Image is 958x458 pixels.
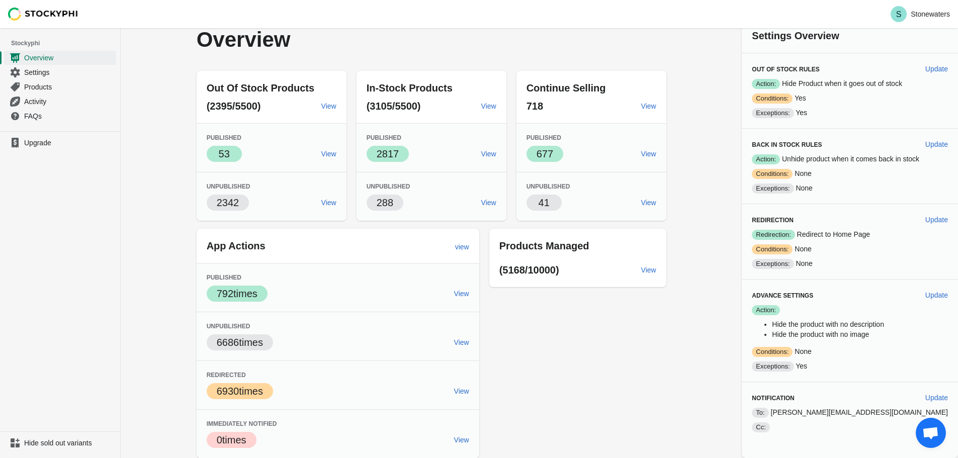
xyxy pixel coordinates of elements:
[367,183,410,190] span: Unpublished
[752,154,948,164] p: Unhide product when it comes back in stock
[921,135,952,153] button: Update
[454,290,469,298] span: View
[207,134,241,141] span: Published
[450,333,473,351] a: View
[4,65,116,79] a: Settings
[24,67,114,77] span: Settings
[537,148,553,159] span: 677
[752,408,768,418] span: To:
[217,197,239,208] span: 2342
[896,10,902,19] text: S
[450,431,473,449] a: View
[527,82,606,94] span: Continue Selling
[752,79,780,89] span: Action:
[4,79,116,94] a: Products
[752,361,794,372] span: Exceptions:
[527,183,570,190] span: Unpublished
[207,274,241,281] span: Published
[477,145,500,163] a: View
[911,10,950,18] p: Stonewaters
[450,285,473,303] a: View
[752,108,948,118] p: Yes
[217,288,257,299] span: 792 times
[454,436,469,444] span: View
[641,150,656,158] span: View
[921,60,952,78] button: Update
[925,394,948,402] span: Update
[752,258,948,269] p: None
[752,259,794,269] span: Exceptions:
[887,4,954,24] button: Avatar with initials SStonewaters
[321,199,336,207] span: View
[527,134,561,141] span: Published
[539,197,550,208] span: 41
[321,150,336,158] span: View
[24,138,114,148] span: Upgrade
[455,243,469,251] span: view
[454,338,469,346] span: View
[477,97,500,115] a: View
[477,194,500,212] a: View
[752,230,795,240] span: Redirection:
[925,140,948,148] span: Update
[4,94,116,109] a: Activity
[752,244,793,254] span: Conditions:
[367,134,401,141] span: Published
[921,389,952,407] button: Update
[752,407,948,418] p: [PERSON_NAME][EMAIL_ADDRESS][DOMAIN_NAME]
[450,382,473,400] a: View
[451,238,473,256] a: view
[772,329,948,339] li: Hide the product with no image
[454,387,469,395] span: View
[752,244,948,254] p: None
[752,93,948,104] p: Yes
[752,168,948,179] p: None
[377,196,393,210] p: 288
[752,183,948,194] p: None
[207,240,266,251] span: App Actions
[752,94,793,104] span: Conditions:
[219,148,230,159] span: 53
[481,199,496,207] span: View
[641,199,656,207] span: View
[4,436,116,450] a: Hide sold out variants
[4,109,116,123] a: FAQs
[752,78,948,89] p: Hide Product when it goes out of stock
[24,438,114,448] span: Hide sold out variants
[317,97,340,115] a: View
[752,346,948,357] p: None
[24,82,114,92] span: Products
[752,30,839,41] span: Settings Overview
[377,148,399,159] span: 2817
[207,323,250,330] span: Unpublished
[207,420,277,427] span: Immediately Notified
[752,422,770,432] span: Cc:
[752,216,917,224] h3: Redirection
[916,418,946,448] a: Open chat
[4,136,116,150] a: Upgrade
[481,102,496,110] span: View
[925,291,948,299] span: Update
[637,97,660,115] a: View
[752,292,917,300] h3: Advance Settings
[752,169,793,179] span: Conditions:
[8,8,78,21] img: Stockyphi
[207,101,261,112] span: (2395/5500)
[217,386,263,397] span: 6930 times
[752,108,794,118] span: Exceptions:
[752,229,948,240] p: Redirect to Home Page
[24,53,114,63] span: Overview
[752,361,948,372] p: Yes
[24,111,114,121] span: FAQs
[752,305,780,315] span: Action:
[752,154,780,164] span: Action:
[207,183,250,190] span: Unpublished
[921,211,952,229] button: Update
[637,145,660,163] a: View
[481,150,496,158] span: View
[527,101,543,112] span: 718
[367,101,421,112] span: (3105/5500)
[317,194,340,212] a: View
[752,141,917,149] h3: Back in Stock Rules
[11,38,120,48] span: Stockyphi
